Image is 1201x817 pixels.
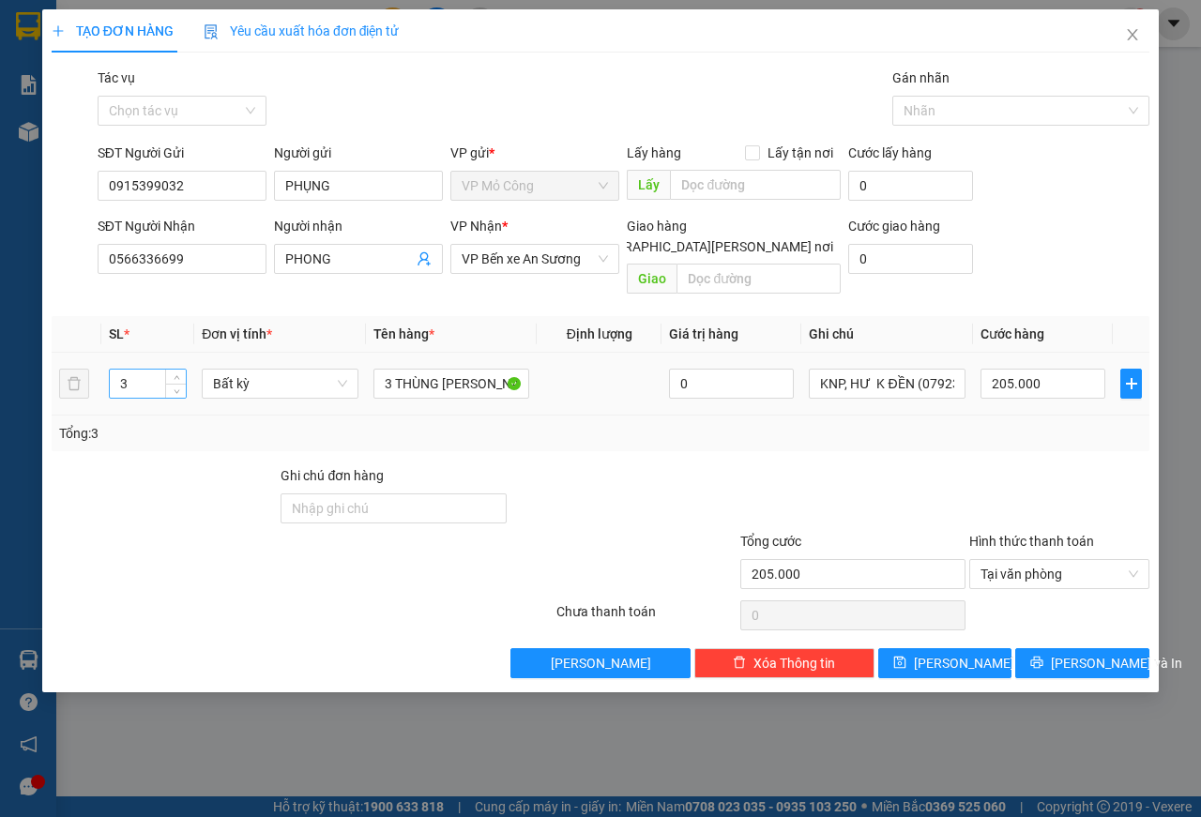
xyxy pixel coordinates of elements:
[109,326,124,341] span: SL
[809,369,965,399] input: Ghi Chú
[171,372,182,384] span: up
[1051,653,1182,673] span: [PERSON_NAME] và In
[98,143,266,163] div: SĐT Người Gửi
[981,326,1044,341] span: Cước hàng
[41,136,114,147] span: 07:20:03 [DATE]
[148,83,230,95] span: Hotline: 19001152
[462,245,608,273] span: VP Bến xe An Sương
[202,326,272,341] span: Đơn vị tính
[274,216,443,236] div: Người nhận
[627,264,677,294] span: Giao
[373,369,530,399] input: VD: Bàn, Ghế
[893,656,906,671] span: save
[52,23,174,38] span: TẠO ĐƠN HÀNG
[670,170,840,200] input: Dọc đường
[281,493,507,523] input: Ghi chú đơn hàng
[165,384,186,398] span: Decrease Value
[1106,9,1159,62] button: Close
[1030,656,1043,671] span: printer
[281,468,384,483] label: Ghi chú đơn hàng
[204,24,219,39] img: icon
[213,370,347,398] span: Bất kỳ
[1121,376,1141,391] span: plus
[760,143,841,163] span: Lấy tận nơi
[274,143,443,163] div: Người gửi
[627,219,687,234] span: Giao hàng
[733,656,746,671] span: delete
[555,601,738,634] div: Chưa thanh toán
[848,171,973,201] input: Cước lấy hàng
[914,653,1014,673] span: [PERSON_NAME]
[6,121,199,132] span: [PERSON_NAME]:
[694,648,874,678] button: deleteXóa Thông tin
[627,170,670,200] span: Lấy
[1015,648,1149,678] button: printer[PERSON_NAME] và In
[567,326,632,341] span: Định lượng
[878,648,1012,678] button: save[PERSON_NAME]
[551,653,651,673] span: [PERSON_NAME]
[148,10,257,26] strong: ĐỒNG PHƯỚC
[981,560,1138,588] span: Tại văn phòng
[52,24,65,38] span: plus
[627,145,681,160] span: Lấy hàng
[1125,27,1140,42] span: close
[892,70,950,85] label: Gán nhãn
[148,30,252,53] span: Bến xe [GEOGRAPHIC_DATA]
[753,653,835,673] span: Xóa Thông tin
[171,386,182,397] span: down
[1120,369,1142,399] button: plus
[677,264,840,294] input: Dọc đường
[848,145,932,160] label: Cước lấy hàng
[148,56,258,80] span: 01 Võ Văn Truyện, KP.1, Phường 2
[417,251,432,266] span: user-add
[801,316,973,353] th: Ghi chú
[59,369,89,399] button: delete
[7,11,90,94] img: logo
[98,70,135,85] label: Tác vụ
[165,370,186,384] span: Increase Value
[450,219,502,234] span: VP Nhận
[204,23,400,38] span: Yêu cầu xuất hóa đơn điện tử
[94,119,200,133] span: VPMC1509250003
[510,648,691,678] button: [PERSON_NAME]
[969,534,1094,549] label: Hình thức thanh toán
[6,136,114,147] span: In ngày:
[669,326,738,341] span: Giá trị hàng
[51,101,230,116] span: -----------------------------------------
[462,172,608,200] span: VP Mỏ Công
[59,423,465,444] div: Tổng: 3
[373,326,434,341] span: Tên hàng
[740,534,801,549] span: Tổng cước
[98,216,266,236] div: SĐT Người Nhận
[848,244,973,274] input: Cước giao hàng
[577,236,841,257] span: [GEOGRAPHIC_DATA][PERSON_NAME] nơi
[450,143,619,163] div: VP gửi
[848,219,940,234] label: Cước giao hàng
[669,369,794,399] input: 0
